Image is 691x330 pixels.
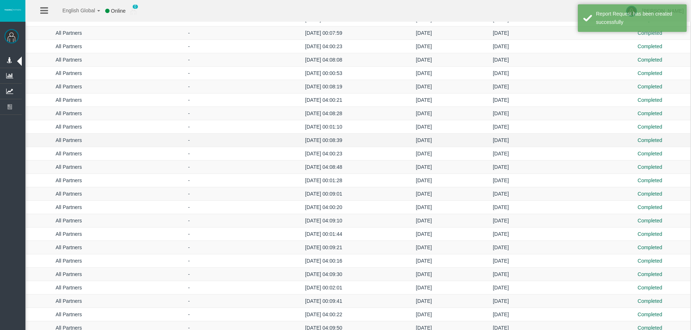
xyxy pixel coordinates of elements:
td: [DATE] 04:09:10 [267,214,381,227]
td: [DATE] 00:00:53 [267,67,381,80]
td: [DATE] [467,107,535,120]
td: Completed [609,67,690,80]
td: [DATE] 04:00:23 [267,40,381,53]
span: 0 [132,4,138,9]
td: - [111,80,267,93]
td: Completed [609,227,690,241]
td: [DATE] 00:09:21 [267,241,381,254]
td: Completed [609,107,690,120]
td: - [111,281,267,295]
td: [DATE] 00:01:44 [267,227,381,241]
td: [DATE] [467,201,535,214]
td: [DATE] [381,254,467,268]
td: Completed [609,308,690,321]
td: [DATE] [381,308,467,321]
td: Completed [609,187,690,201]
span: English Global [53,8,95,13]
td: [DATE] [381,107,467,120]
td: [DATE] [381,160,467,174]
td: All Partners [26,134,111,147]
td: - [111,308,267,321]
td: [DATE] [467,67,535,80]
td: - [111,67,267,80]
td: Completed [609,174,690,187]
td: [DATE] 00:01:10 [267,120,381,134]
td: All Partners [26,53,111,67]
td: [DATE] 04:08:28 [267,107,381,120]
td: - [111,227,267,241]
div: Report Request has been created successfully [596,10,681,26]
td: - [111,53,267,67]
td: [DATE] [467,308,535,321]
td: [DATE] 00:01:28 [267,174,381,187]
td: All Partners [26,67,111,80]
td: [DATE] 04:00:22 [267,308,381,321]
td: Completed [609,214,690,227]
td: Completed [609,147,690,160]
td: [DATE] 00:09:41 [267,295,381,308]
td: All Partners [26,241,111,254]
td: [DATE] 00:07:59 [267,26,381,40]
td: [DATE] [381,187,467,201]
td: - [111,254,267,268]
td: [DATE] [381,295,467,308]
td: Completed [609,295,690,308]
td: [DATE] [467,174,535,187]
td: Completed [609,268,690,281]
td: Completed [609,93,690,107]
td: [DATE] 00:09:01 [267,187,381,201]
td: All Partners [26,227,111,241]
td: Completed [609,120,690,134]
td: Completed [609,160,690,174]
td: All Partners [26,26,111,40]
td: [DATE] [381,93,467,107]
td: [DATE] [467,80,535,93]
td: [DATE] [467,53,535,67]
td: - [111,40,267,53]
td: Completed [609,80,690,93]
td: - [111,241,267,254]
td: Completed [609,254,690,268]
td: [DATE] [381,80,467,93]
td: [DATE] 04:08:48 [267,160,381,174]
td: Completed [609,134,690,147]
img: logo.svg [4,8,22,11]
td: [DATE] [381,67,467,80]
td: [DATE] [381,241,467,254]
td: All Partners [26,174,111,187]
td: All Partners [26,120,111,134]
td: - [111,295,267,308]
td: [DATE] [467,227,535,241]
td: Completed [609,201,690,214]
td: - [111,268,267,281]
td: [DATE] [467,26,535,40]
td: All Partners [26,187,111,201]
td: - [111,160,267,174]
td: [DATE] [381,281,467,295]
td: [DATE] 04:00:20 [267,201,381,214]
td: [DATE] [381,268,467,281]
td: - [111,93,267,107]
td: [DATE] [467,241,535,254]
td: [DATE] [381,26,467,40]
td: - [111,120,267,134]
td: [DATE] [381,40,467,53]
td: [DATE] [381,120,467,134]
td: [DATE] [467,295,535,308]
td: [DATE] [381,227,467,241]
td: Completed [609,241,690,254]
td: [DATE] [467,147,535,160]
td: [DATE] [467,93,535,107]
td: - [111,147,267,160]
td: All Partners [26,80,111,93]
td: [DATE] 04:00:21 [267,93,381,107]
td: [DATE] [381,53,467,67]
td: - [111,201,267,214]
td: - [111,214,267,227]
td: [DATE] 04:00:23 [267,147,381,160]
td: - [111,26,267,40]
td: - [111,134,267,147]
td: [DATE] 04:08:08 [267,53,381,67]
td: [DATE] [467,160,535,174]
td: - [111,187,267,201]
